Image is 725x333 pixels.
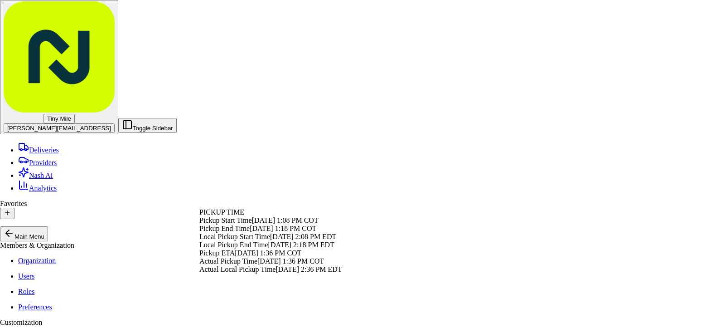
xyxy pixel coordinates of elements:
span: [DATE] 2:36 PM EDT [275,265,342,273]
span: Pickup ETA [199,249,235,257]
img: Nash [9,9,27,27]
a: 📗Knowledge Base [5,128,73,144]
div: 💻 [77,132,84,140]
button: Start new chat [154,89,165,100]
span: Pylon [90,154,110,161]
span: Local Pickup Start Time [199,233,270,240]
span: [DATE] 1:18 PM COT [250,225,316,232]
span: [DATE] 1:36 PM COT [257,257,324,265]
span: Actual Local Pickup Time [199,265,275,273]
input: Clear [24,59,150,68]
div: We're available if you need us! [31,96,115,103]
div: 📗 [9,132,16,140]
div: Start new chat [31,87,149,96]
span: Actual Pickup Time [199,257,257,265]
a: Powered byPylon [64,153,110,161]
span: Knowledge Base [18,132,69,141]
a: 💻API Documentation [73,128,149,144]
span: [DATE] 1:08 PM COT [252,216,319,224]
p: Welcome 👋 [9,36,165,51]
span: Local Pickup End Time [199,241,268,249]
span: API Documentation [86,132,145,141]
span: [DATE] 2:08 PM EDT [270,233,336,240]
span: [DATE] 2:18 PM EDT [268,241,334,249]
span: [DATE] 1:36 PM COT [235,249,301,257]
span: Pickup End Time [199,225,250,232]
span: Pickup Start Time [199,216,252,224]
img: 1736555255976-a54dd68f-1ca7-489b-9aae-adbdc363a1c4 [9,87,25,103]
span: PICKUP TIME [199,208,244,216]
